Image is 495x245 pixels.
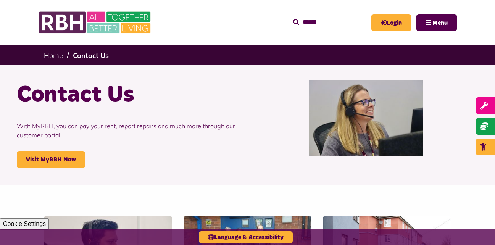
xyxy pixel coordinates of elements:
[17,110,242,151] p: With MyRBH, you can pay your rent, report repairs and much more through our customer portal!
[432,20,448,26] span: Menu
[73,51,109,60] a: Contact Us
[38,8,153,37] img: RBH
[371,14,411,31] a: MyRBH
[17,151,85,168] a: Visit MyRBH Now
[17,80,242,110] h1: Contact Us
[44,51,63,60] a: Home
[199,231,293,243] button: Language & Accessibility
[416,14,457,31] button: Navigation
[309,80,423,156] img: Contact Centre February 2024 (1)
